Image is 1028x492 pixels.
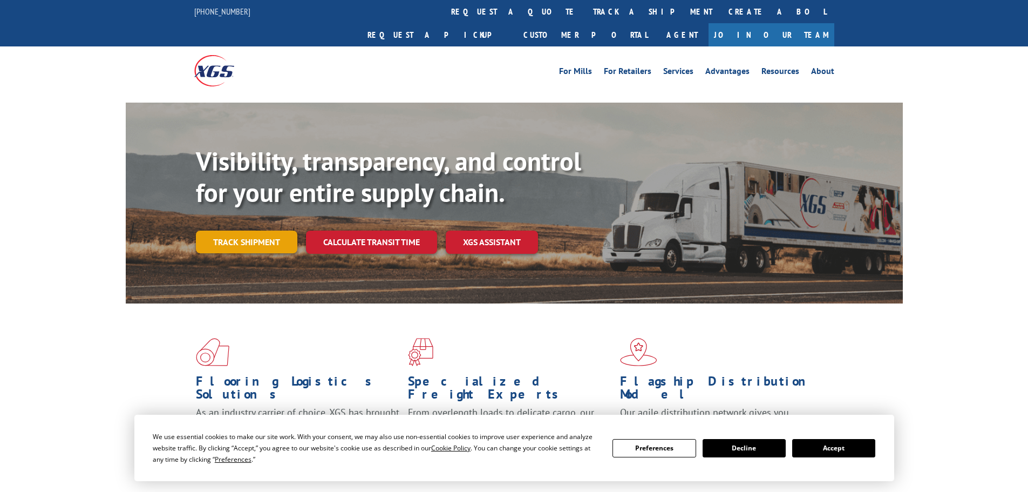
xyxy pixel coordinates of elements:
[194,6,250,17] a: [PHONE_NUMBER]
[656,23,709,46] a: Agent
[612,439,696,457] button: Preferences
[359,23,515,46] a: Request a pickup
[620,406,819,432] span: Our agile distribution network gives you nationwide inventory management on demand.
[761,67,799,79] a: Resources
[811,67,834,79] a: About
[134,415,894,481] div: Cookie Consent Prompt
[215,455,251,464] span: Preferences
[408,338,433,366] img: xgs-icon-focused-on-flooring-red
[196,338,229,366] img: xgs-icon-total-supply-chain-intelligence-red
[604,67,651,79] a: For Retailers
[559,67,592,79] a: For Mills
[620,338,657,366] img: xgs-icon-flagship-distribution-model-red
[515,23,656,46] a: Customer Portal
[306,231,437,254] a: Calculate transit time
[196,231,297,253] a: Track shipment
[663,67,693,79] a: Services
[709,23,834,46] a: Join Our Team
[792,439,875,457] button: Accept
[196,375,400,406] h1: Flooring Logistics Solutions
[196,406,399,444] span: As an industry carrier of choice, XGS has brought innovation and dedication to flooring logistics...
[153,431,600,465] div: We use essential cookies to make our site work. With your consent, we may also use non-essential ...
[196,144,581,209] b: Visibility, transparency, and control for your entire supply chain.
[705,67,750,79] a: Advantages
[620,375,824,406] h1: Flagship Distribution Model
[408,375,612,406] h1: Specialized Freight Experts
[446,231,538,254] a: XGS ASSISTANT
[408,406,612,454] p: From overlength loads to delicate cargo, our experienced staff knows the best way to move your fr...
[703,439,786,457] button: Decline
[431,443,471,453] span: Cookie Policy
